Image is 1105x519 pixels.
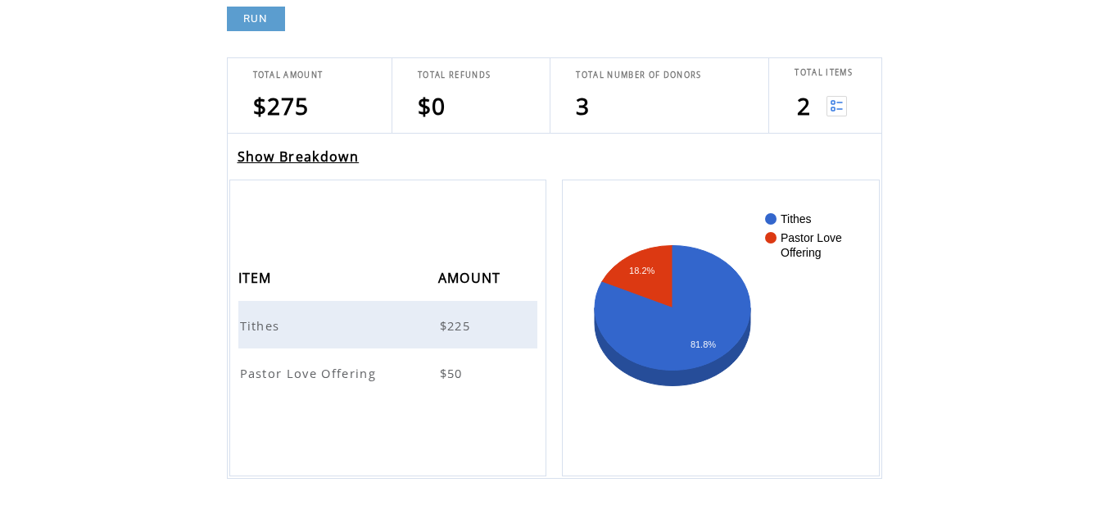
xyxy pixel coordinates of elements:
[240,316,284,331] a: Tithes
[795,67,853,78] span: TOTAL ITEMS
[438,272,505,282] a: AMOUNT
[797,90,811,121] span: 2
[238,265,276,295] span: ITEM
[440,365,467,381] span: $50
[781,212,812,225] text: Tithes
[240,317,284,334] span: Tithes
[240,365,381,381] span: Pastor Love Offering
[240,364,381,379] a: Pastor Love Offering
[253,90,310,121] span: $275
[576,90,590,121] span: 3
[781,246,822,259] text: Offering
[238,272,276,282] a: ITEM
[438,265,505,295] span: AMOUNT
[630,266,655,275] text: 18.2%
[238,148,360,166] a: Show Breakdown
[826,96,847,116] img: View list
[781,231,842,244] text: Pastor Love
[440,317,474,334] span: $225
[418,90,446,121] span: $0
[253,70,324,80] span: TOTAL AMOUNT
[587,205,854,451] svg: A chart.
[576,70,701,80] span: TOTAL NUMBER OF DONORS
[691,339,716,349] text: 81.8%
[227,7,285,31] a: RUN
[418,70,491,80] span: TOTAL REFUNDS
